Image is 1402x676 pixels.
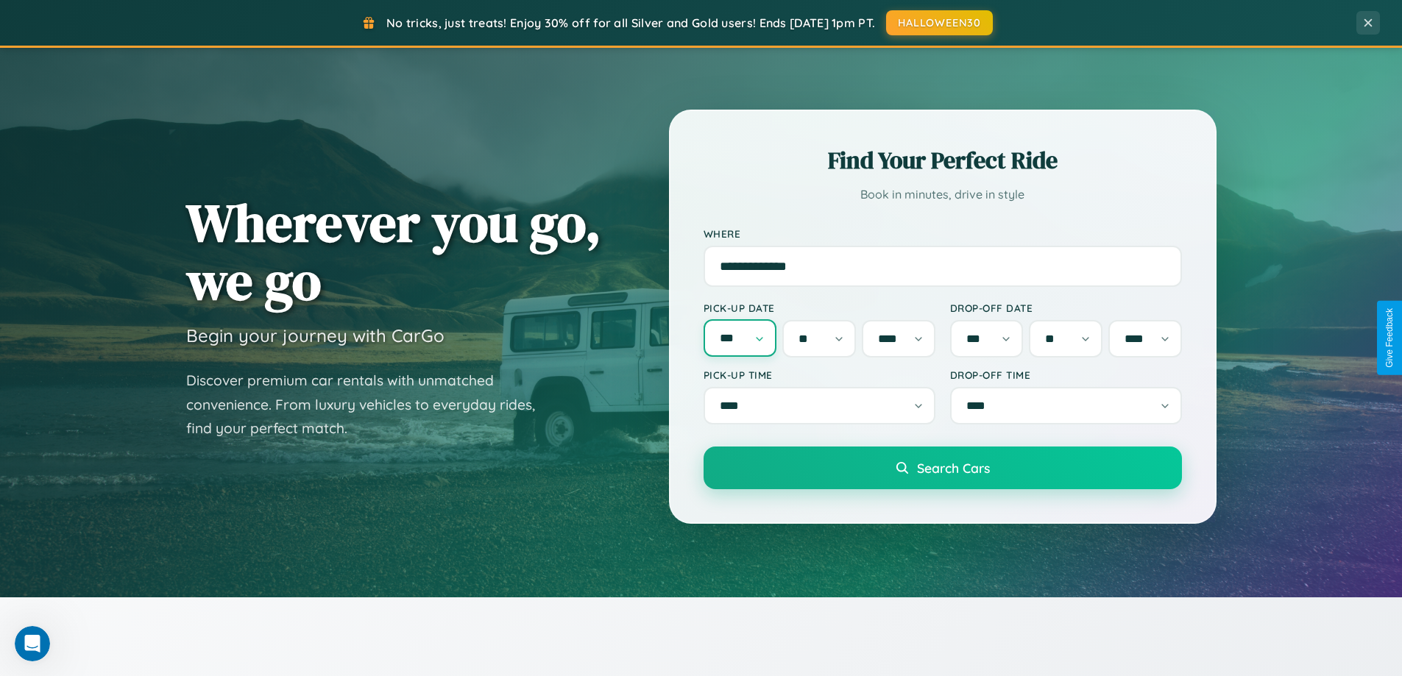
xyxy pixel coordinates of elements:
[1384,308,1395,368] div: Give Feedback
[704,184,1182,205] p: Book in minutes, drive in style
[704,227,1182,240] label: Where
[704,302,935,314] label: Pick-up Date
[704,144,1182,177] h2: Find Your Perfect Ride
[186,193,601,310] h1: Wherever you go, we go
[950,369,1182,381] label: Drop-off Time
[950,302,1182,314] label: Drop-off Date
[704,369,935,381] label: Pick-up Time
[886,10,993,35] button: HALLOWEEN30
[386,15,875,30] span: No tricks, just treats! Enjoy 30% off for all Silver and Gold users! Ends [DATE] 1pm PT.
[186,369,554,441] p: Discover premium car rentals with unmatched convenience. From luxury vehicles to everyday rides, ...
[186,324,445,346] h3: Begin your journey with CarGo
[704,446,1182,489] button: Search Cars
[15,626,50,661] iframe: Intercom live chat
[917,460,990,476] span: Search Cars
